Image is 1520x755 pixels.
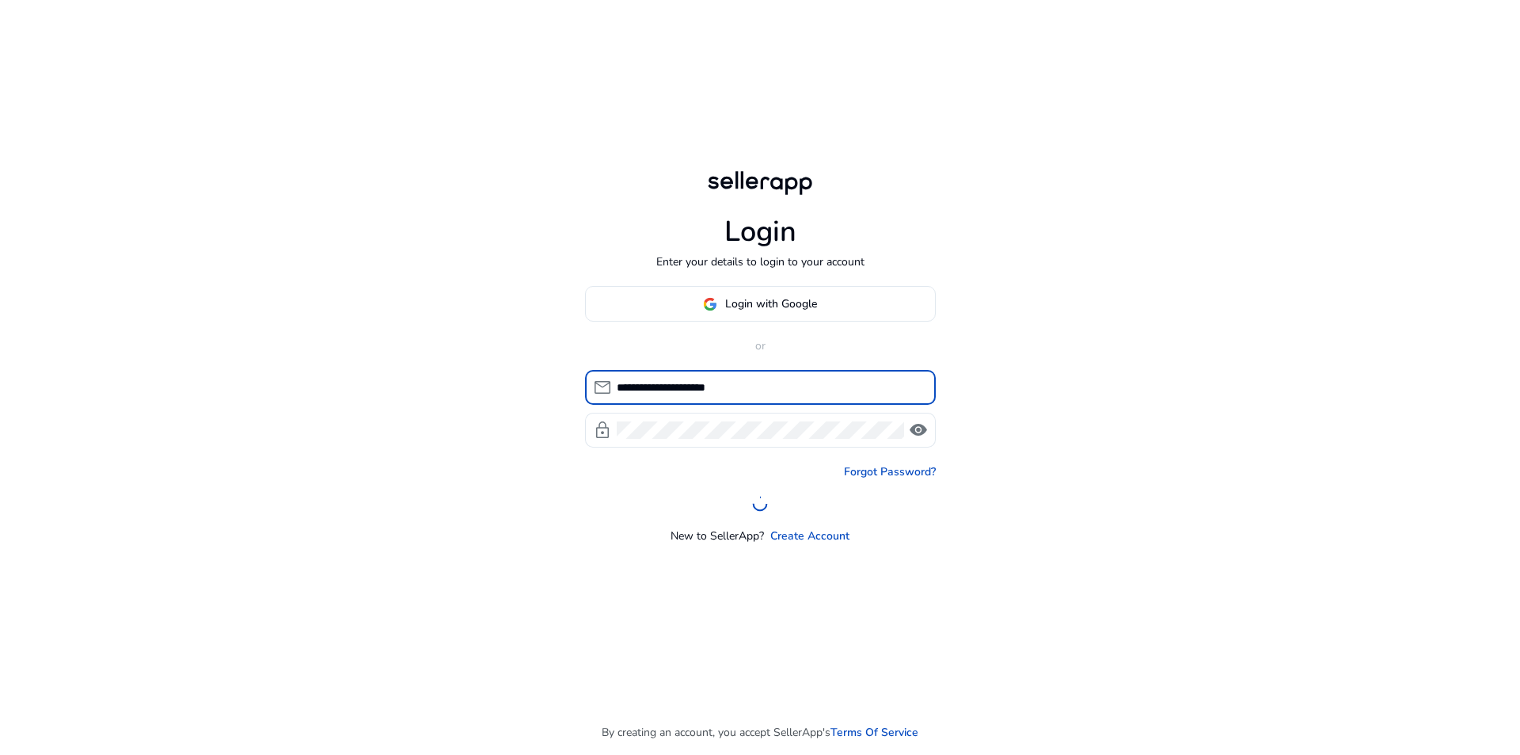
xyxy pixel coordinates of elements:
span: visibility [909,421,928,440]
span: mail [593,378,612,397]
button: Login with Google [585,286,936,322]
span: lock [593,421,612,440]
img: google-logo.svg [703,297,717,311]
a: Forgot Password? [844,463,936,480]
a: Create Account [770,528,849,544]
p: New to SellerApp? [671,528,764,544]
span: Login with Google [725,296,817,312]
p: Enter your details to login to your account [656,254,864,270]
a: Terms Of Service [830,724,918,741]
h1: Login [724,215,796,249]
p: or [585,337,936,354]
